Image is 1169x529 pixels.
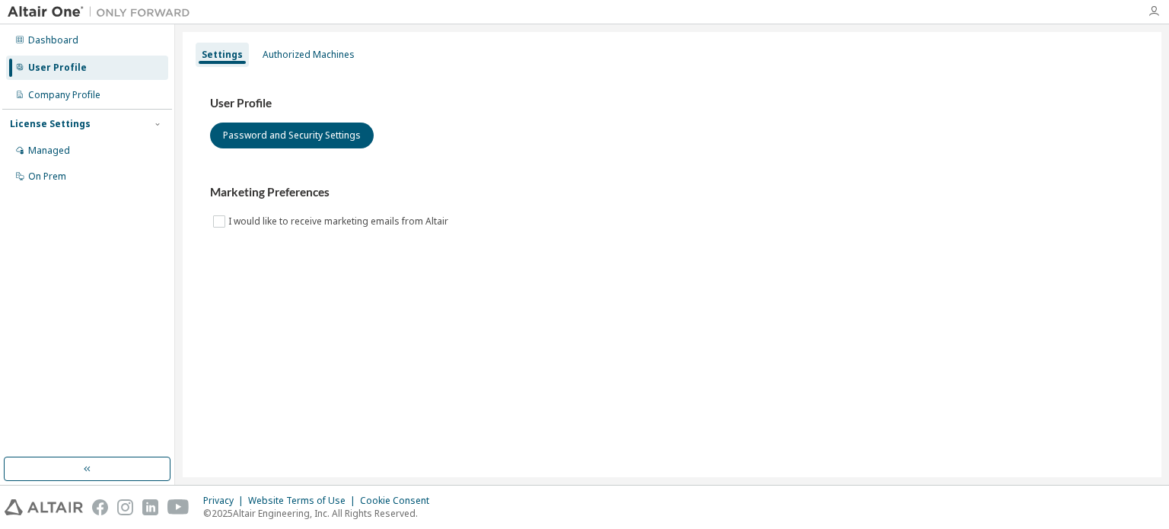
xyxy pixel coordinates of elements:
[202,49,243,61] div: Settings
[10,118,91,130] div: License Settings
[142,499,158,515] img: linkedin.svg
[92,499,108,515] img: facebook.svg
[203,507,438,520] p: © 2025 Altair Engineering, Inc. All Rights Reserved.
[210,123,374,148] button: Password and Security Settings
[228,212,451,231] label: I would like to receive marketing emails from Altair
[360,495,438,507] div: Cookie Consent
[203,495,248,507] div: Privacy
[28,62,87,74] div: User Profile
[5,499,83,515] img: altair_logo.svg
[8,5,198,20] img: Altair One
[117,499,133,515] img: instagram.svg
[167,499,190,515] img: youtube.svg
[263,49,355,61] div: Authorized Machines
[28,89,100,101] div: Company Profile
[210,185,1134,200] h3: Marketing Preferences
[210,96,1134,111] h3: User Profile
[28,145,70,157] div: Managed
[28,34,78,46] div: Dashboard
[28,170,66,183] div: On Prem
[248,495,360,507] div: Website Terms of Use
